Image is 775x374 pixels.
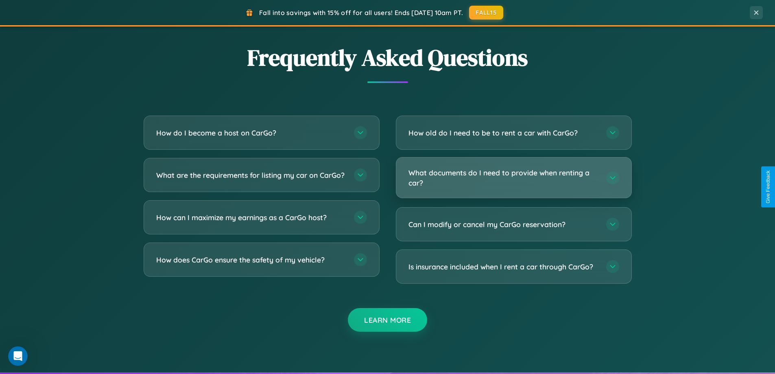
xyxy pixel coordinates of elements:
span: Fall into savings with 15% off for all users! Ends [DATE] 10am PT. [259,9,463,17]
h3: How does CarGo ensure the safety of my vehicle? [156,255,346,265]
h2: Frequently Asked Questions [144,42,632,73]
h3: Is insurance included when I rent a car through CarGo? [408,262,598,272]
h3: How old do I need to be to rent a car with CarGo? [408,128,598,138]
h3: How can I maximize my earnings as a CarGo host? [156,212,346,223]
iframe: Intercom live chat [8,346,28,366]
h3: Can I modify or cancel my CarGo reservation? [408,219,598,230]
h3: What documents do I need to provide when renting a car? [408,168,598,188]
h3: What are the requirements for listing my car on CarGo? [156,170,346,180]
button: Learn More [348,308,427,332]
h3: How do I become a host on CarGo? [156,128,346,138]
div: Give Feedback [765,171,771,203]
button: FALL15 [469,6,503,20]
